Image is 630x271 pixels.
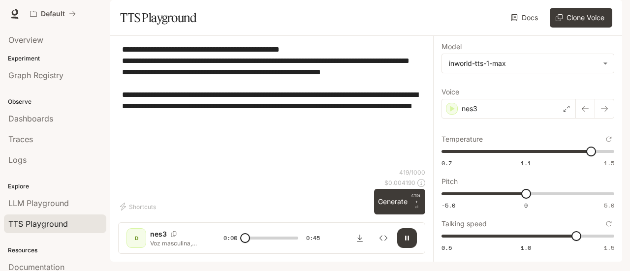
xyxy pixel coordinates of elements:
[604,243,614,252] span: 1.5
[41,10,65,18] p: Default
[441,43,462,50] p: Model
[524,201,528,210] span: 0
[441,243,452,252] span: 0.5
[374,228,393,248] button: Inspect
[350,228,370,248] button: Download audio
[306,233,320,243] span: 0:45
[521,159,531,167] span: 1.1
[150,239,200,247] p: Voz masculina, grave, con acento venezolano marcado. Debe sonar agresivo, con fuerza e intensidad...
[441,159,452,167] span: 0.7
[509,8,542,28] a: Docs
[441,89,459,95] p: Voice
[120,8,196,28] h1: TTS Playground
[441,201,455,210] span: -5.0
[441,136,483,143] p: Temperature
[26,4,80,24] button: All workspaces
[550,8,612,28] button: Clone Voice
[604,159,614,167] span: 1.5
[604,201,614,210] span: 5.0
[411,193,421,211] p: ⏎
[603,134,614,145] button: Reset to default
[603,218,614,229] button: Reset to default
[441,220,487,227] p: Talking speed
[374,189,425,214] button: GenerateCTRL +⏎
[411,193,421,205] p: CTRL +
[118,199,160,214] button: Shortcuts
[442,54,614,73] div: inworld-tts-1-max
[128,230,144,246] div: D
[441,178,458,185] p: Pitch
[223,233,237,243] span: 0:00
[521,243,531,252] span: 1.0
[449,59,598,68] div: inworld-tts-1-max
[150,229,167,239] p: nes3
[462,104,477,114] p: nes3
[167,231,181,237] button: Copy Voice ID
